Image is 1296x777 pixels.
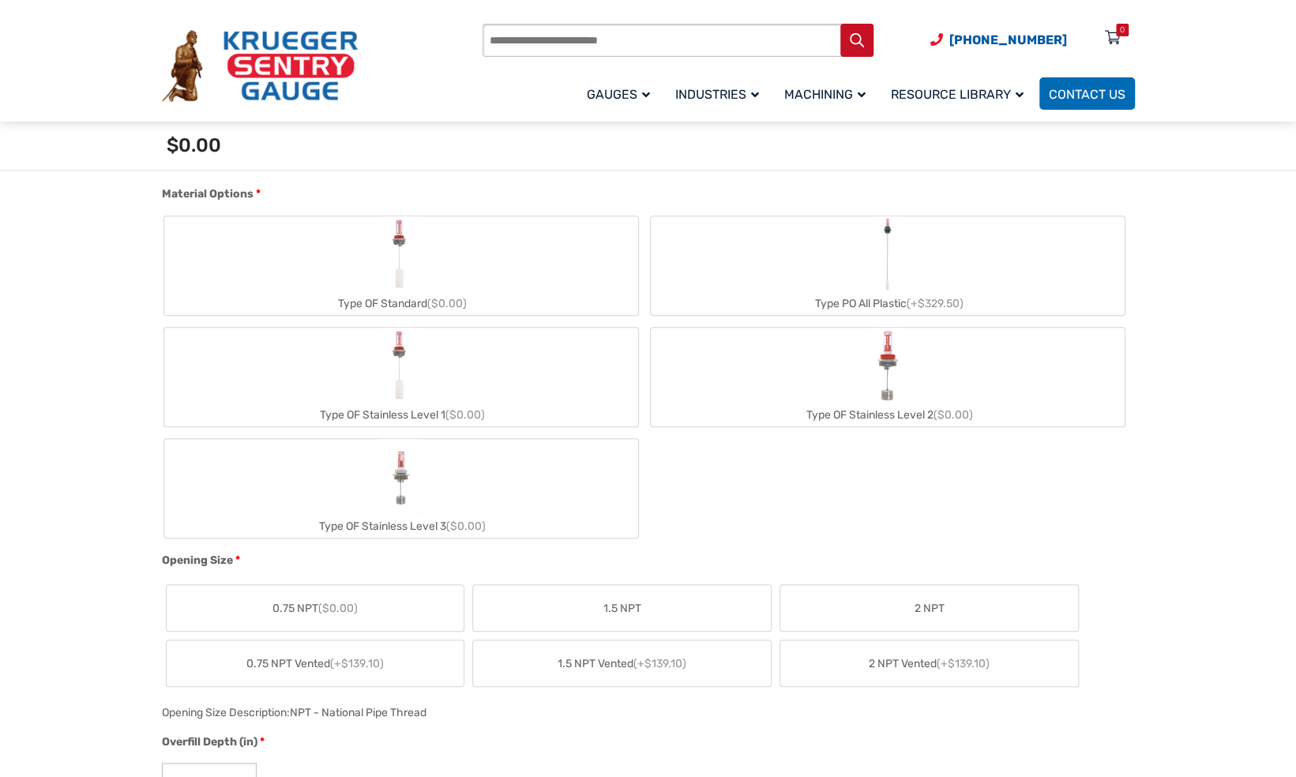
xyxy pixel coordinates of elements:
[937,657,990,670] span: (+$139.10)
[162,735,257,749] span: Overfill Depth (in)
[318,602,358,615] span: ($0.00)
[933,408,972,422] span: ($0.00)
[633,657,686,670] span: (+$139.10)
[651,328,1125,426] label: Type OF Stainless Level 2
[930,30,1067,50] a: Phone Number (920) 434-8860
[775,75,881,112] a: Machining
[446,520,486,533] span: ($0.00)
[235,552,240,569] abbr: required
[164,328,638,426] label: Type OF Stainless Level 1
[675,87,759,102] span: Industries
[666,75,775,112] a: Industries
[891,87,1024,102] span: Resource Library
[164,439,638,538] label: Type OF Stainless Level 3
[949,32,1067,47] span: [PHONE_NUMBER]
[164,515,638,538] div: Type OF Stainless Level 3
[915,600,945,617] span: 2 NPT
[162,554,233,567] span: Opening Size
[558,655,686,672] span: 1.5 NPT Vented
[587,87,650,102] span: Gauges
[162,187,254,201] span: Material Options
[272,600,358,617] span: 0.75 NPT
[427,297,467,310] span: ($0.00)
[907,297,964,310] span: (+$329.50)
[260,734,265,750] abbr: required
[330,657,383,670] span: (+$139.10)
[164,404,638,426] div: Type OF Stainless Level 1
[445,408,485,422] span: ($0.00)
[164,216,638,315] label: Type OF Standard
[1049,87,1125,102] span: Contact Us
[246,655,383,672] span: 0.75 NPT Vented
[290,706,426,719] div: NPT - National Pipe Thread
[651,216,1125,315] label: Type PO All Plastic
[256,186,261,202] abbr: required
[651,292,1125,315] div: Type PO All Plastic
[651,404,1125,426] div: Type OF Stainless Level 2
[167,134,221,156] span: $0.00
[162,30,358,103] img: Krueger Sentry Gauge
[881,75,1039,112] a: Resource Library
[164,292,638,315] div: Type OF Standard
[869,655,990,672] span: 2 NPT Vented
[162,706,290,719] span: Opening Size Description:
[1039,77,1135,110] a: Contact Us
[784,87,866,102] span: Machining
[603,600,641,617] span: 1.5 NPT
[1120,24,1125,36] div: 0
[577,75,666,112] a: Gauges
